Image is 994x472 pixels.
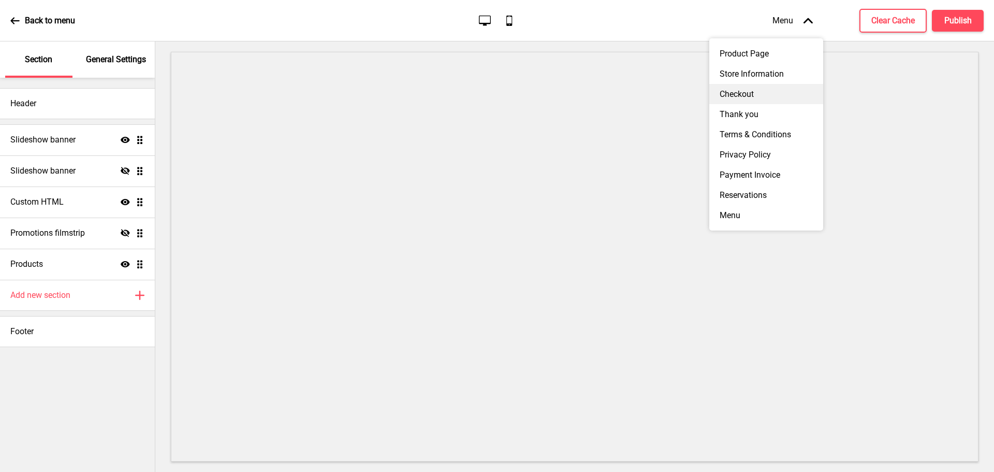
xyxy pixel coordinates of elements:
div: Menu [762,5,823,36]
div: Menu [709,205,823,225]
a: Back to menu [10,7,75,35]
div: Terms & Conditions [709,124,823,145]
div: Payment Invoice [709,165,823,185]
p: Back to menu [25,15,75,26]
h4: Header [10,98,36,109]
h4: Clear Cache [871,15,915,26]
div: Reservations [709,185,823,205]
h4: Slideshow banner [10,165,76,177]
h4: Add new section [10,290,70,301]
iframe: To enrich screen reader interactions, please activate Accessibility in Grammarly extension settings [171,52,978,462]
button: Clear Cache [859,9,927,33]
h4: Products [10,259,43,270]
div: Checkout [709,84,823,104]
p: Section [25,54,52,65]
h4: Promotions filmstrip [10,227,85,239]
h4: Publish [944,15,972,26]
p: General Settings [86,54,146,65]
div: Store Information [709,64,823,84]
div: Privacy Policy [709,145,823,165]
button: Publish [932,10,984,32]
div: Thank you [709,104,823,124]
h4: Footer [10,326,34,337]
div: Product Page [709,44,823,64]
h4: Custom HTML [10,196,64,208]
h4: Slideshow banner [10,134,76,146]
